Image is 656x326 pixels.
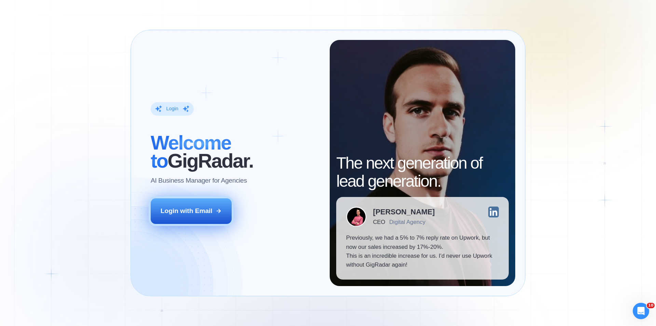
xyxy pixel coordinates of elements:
[166,106,178,112] div: Login
[151,198,232,224] button: Login with Email
[389,219,425,225] div: Digital Agency
[151,134,320,170] h2: ‍ GigRadar.
[346,233,499,270] p: Previously, we had a 5% to 7% reply rate on Upwork, but now our sales increased by 17%-20%. This ...
[336,154,509,190] h2: The next generation of lead generation.
[151,176,247,185] p: AI Business Manager for Agencies
[633,303,649,319] iframe: Intercom live chat
[151,132,231,172] span: Welcome to
[373,208,435,216] div: [PERSON_NAME]
[161,207,213,215] div: Login with Email
[647,303,655,308] span: 10
[373,219,385,225] div: CEO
